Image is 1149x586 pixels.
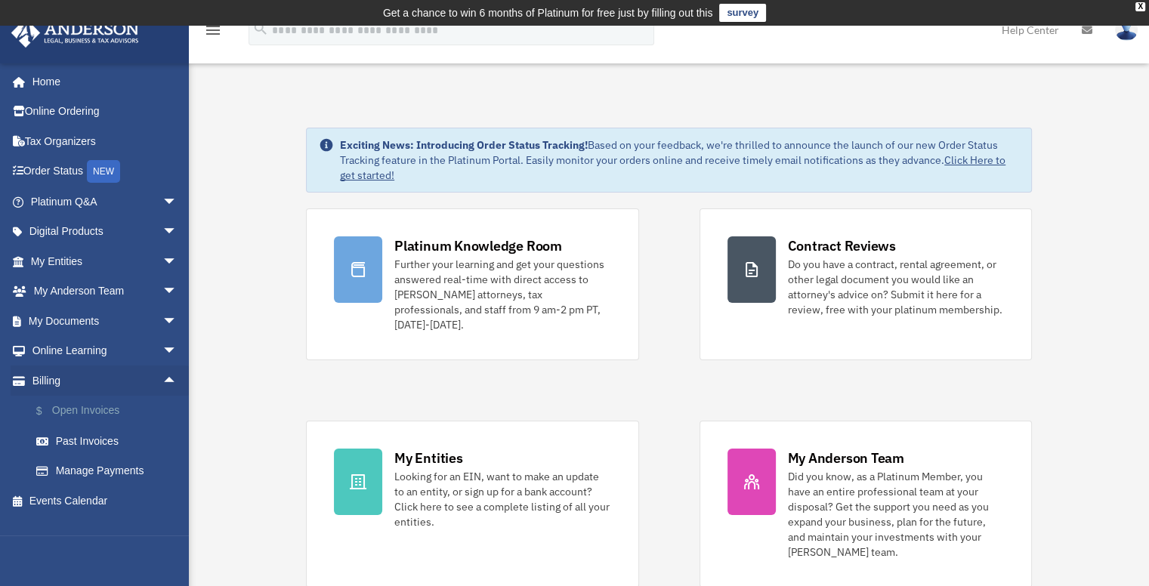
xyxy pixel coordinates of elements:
a: Platinum Q&Aarrow_drop_down [11,187,200,217]
a: Digital Productsarrow_drop_down [11,217,200,247]
i: menu [204,21,222,39]
a: survey [719,4,766,22]
img: Anderson Advisors Platinum Portal [7,18,144,48]
span: arrow_drop_down [162,306,193,337]
div: Contract Reviews [788,236,896,255]
a: Online Learningarrow_drop_down [11,336,200,366]
a: Platinum Knowledge Room Further your learning and get your questions answered real-time with dire... [306,208,638,360]
div: Do you have a contract, rental agreement, or other legal document you would like an attorney's ad... [788,257,1004,317]
div: My Anderson Team [788,449,904,467]
span: arrow_drop_up [162,365,193,396]
span: $ [45,402,52,421]
a: Online Ordering [11,97,200,127]
a: My Entitiesarrow_drop_down [11,246,200,276]
div: Based on your feedback, we're thrilled to announce the launch of our new Order Status Tracking fe... [340,137,1019,183]
div: close [1135,2,1145,11]
a: My Anderson Teamarrow_drop_down [11,276,200,307]
img: User Pic [1115,19,1138,41]
a: Order StatusNEW [11,156,200,187]
div: Further your learning and get your questions answered real-time with direct access to [PERSON_NAM... [394,257,610,332]
a: Click Here to get started! [340,153,1005,182]
a: Past Invoices [21,426,200,456]
i: search [252,20,269,37]
a: Manage Payments [21,456,200,486]
span: arrow_drop_down [162,217,193,248]
div: Did you know, as a Platinum Member, you have an entire professional team at your disposal? Get th... [788,469,1004,560]
span: arrow_drop_down [162,336,193,367]
a: Events Calendar [11,486,200,516]
span: arrow_drop_down [162,246,193,277]
a: Contract Reviews Do you have a contract, rental agreement, or other legal document you would like... [700,208,1032,360]
span: arrow_drop_down [162,187,193,217]
a: Home [11,66,193,97]
span: arrow_drop_down [162,276,193,307]
a: $Open Invoices [21,396,200,427]
div: My Entities [394,449,462,467]
a: menu [204,26,222,39]
a: My Documentsarrow_drop_down [11,306,200,336]
a: Billingarrow_drop_up [11,365,200,396]
div: Looking for an EIN, want to make an update to an entity, or sign up for a bank account? Click her... [394,469,610,529]
div: Get a chance to win 6 months of Platinum for free just by filling out this [383,4,713,22]
div: NEW [87,160,120,183]
a: Tax Organizers [11,126,200,156]
div: Platinum Knowledge Room [394,236,562,255]
strong: Exciting News: Introducing Order Status Tracking! [340,138,588,152]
